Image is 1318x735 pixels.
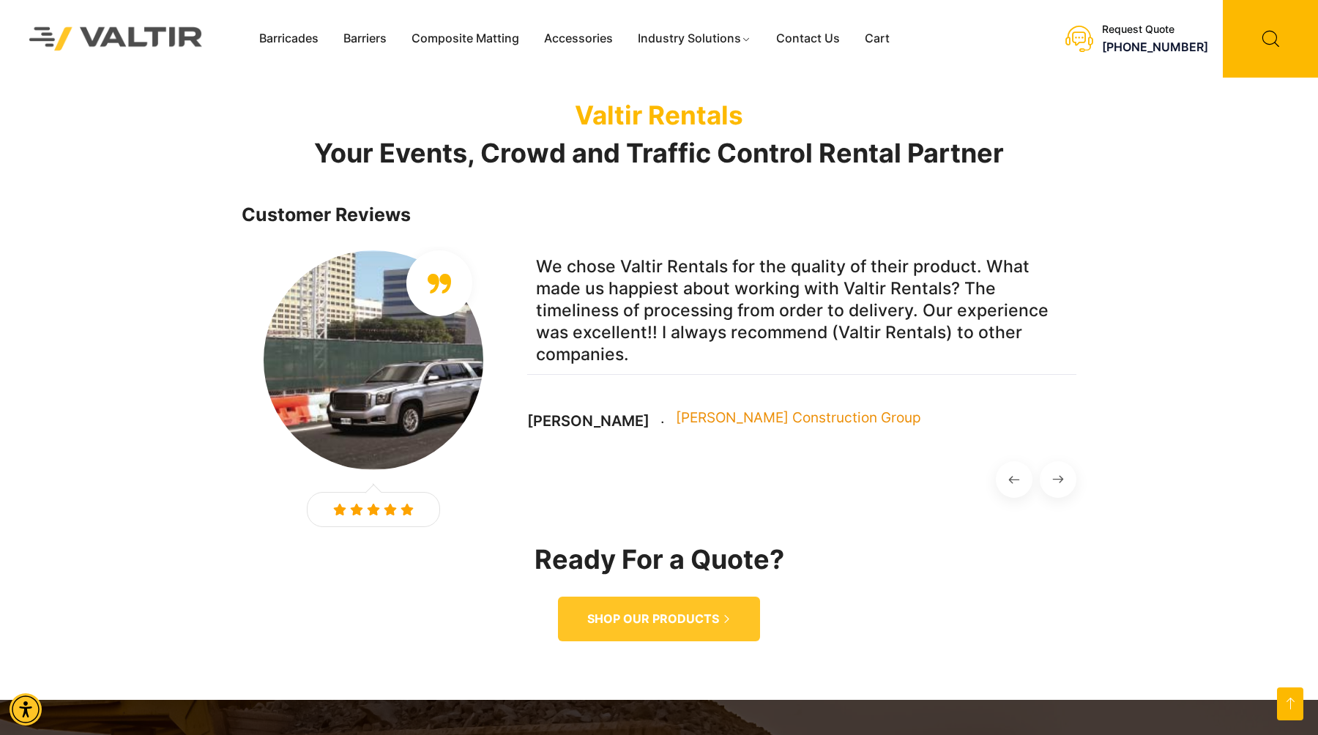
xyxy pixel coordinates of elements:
img: Valtir Rentals [11,9,221,69]
div: Request Quote [1102,23,1208,36]
a: Barriers [331,28,399,50]
a: Accessories [532,28,625,50]
a: Open this option [1277,687,1303,720]
p: [PERSON_NAME] Construction Group [676,407,921,429]
h2: Your Events, Crowd and Traffic Control Rental Partner [242,139,1076,168]
div: Accessibility Menu [10,693,42,725]
img: Sean Kratz [264,250,483,470]
p: [PERSON_NAME] [527,412,649,430]
a: Cart [852,28,902,50]
span: SHOP OUR PRODUCTS [587,611,719,627]
a: Industry Solutions [625,28,764,50]
div: . [660,408,665,430]
button: Previous Slide [996,461,1032,498]
button: Next Slide [1040,461,1076,498]
p: Valtir Rentals [242,100,1076,130]
a: Barricades [247,28,331,50]
h4: Customer Reviews [242,205,1076,225]
a: SHOP OUR PRODUCTS [558,597,760,641]
h2: Ready For a Quote? [242,545,1076,575]
p: We chose Valtir Rentals for the quality of their product. What made us happiest about working wit... [527,247,1076,375]
a: Contact Us [764,28,852,50]
a: call (888) 496-3625 [1102,40,1208,54]
a: Composite Matting [399,28,532,50]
